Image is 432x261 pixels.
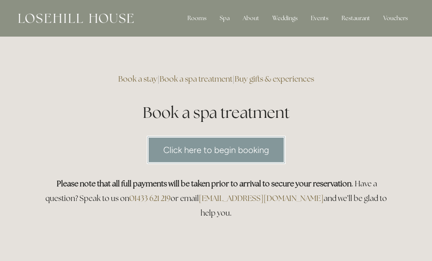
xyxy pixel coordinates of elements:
[18,14,134,23] img: Losehill House
[118,74,157,84] a: Book a stay
[214,11,235,26] div: Spa
[129,193,171,203] a: 01433 621 219
[235,74,314,84] a: Buy gifts & experiences
[305,11,334,26] div: Events
[41,102,391,123] h1: Book a spa treatment
[41,176,391,220] h3: . Have a question? Speak to us on or email and we’ll be glad to help you.
[160,74,232,84] a: Book a spa treatment
[41,72,391,86] h3: | |
[336,11,376,26] div: Restaurant
[267,11,303,26] div: Weddings
[377,11,414,26] a: Vouchers
[147,136,286,164] a: Click here to begin booking
[199,193,324,203] a: [EMAIL_ADDRESS][DOMAIN_NAME]
[57,179,351,189] strong: Please note that all full payments will be taken prior to arrival to secure your reservation
[237,11,265,26] div: About
[182,11,212,26] div: Rooms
